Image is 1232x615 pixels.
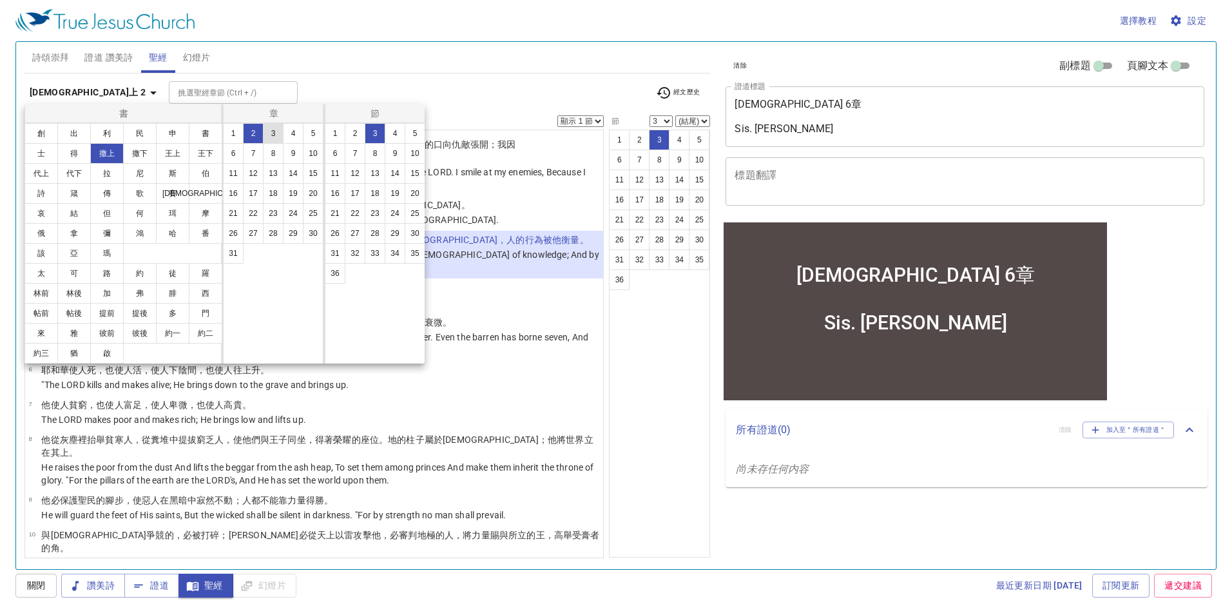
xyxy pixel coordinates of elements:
[24,223,58,244] button: 俄
[325,203,345,224] button: 21
[303,143,323,164] button: 10
[345,183,365,204] button: 17
[156,263,189,284] button: 徒
[405,243,425,264] button: 35
[385,223,405,244] button: 29
[24,163,58,184] button: 代上
[405,203,425,224] button: 25
[365,123,385,144] button: 3
[345,243,365,264] button: 32
[189,123,222,144] button: 書
[90,203,124,224] button: 但
[405,123,425,144] button: 5
[405,163,425,184] button: 15
[189,223,222,244] button: 番
[243,223,264,244] button: 27
[303,163,323,184] button: 15
[345,163,365,184] button: 12
[365,243,385,264] button: 33
[90,243,124,264] button: 瑪
[156,323,189,344] button: 約一
[325,123,345,144] button: 1
[263,143,284,164] button: 8
[328,107,422,120] p: 節
[283,203,303,224] button: 24
[223,143,244,164] button: 6
[156,183,189,204] button: 賽
[405,223,425,244] button: 30
[283,123,303,144] button: 4
[57,243,91,264] button: 亞
[156,163,189,184] button: 斯
[226,107,322,120] p: 章
[57,143,91,164] button: 得
[24,243,58,264] button: 該
[90,223,124,244] button: 彌
[24,343,58,364] button: 約三
[123,303,157,324] button: 提後
[57,183,91,204] button: 箴
[123,263,157,284] button: 約
[76,43,314,115] div: [DEMOGRAPHIC_DATA] 6章 Sis. [PERSON_NAME]
[385,243,405,264] button: 34
[90,343,124,364] button: 啟
[90,283,124,304] button: 加
[263,183,284,204] button: 18
[57,283,91,304] button: 林後
[243,203,264,224] button: 22
[57,323,91,344] button: 雅
[385,123,405,144] button: 4
[263,123,284,144] button: 3
[385,163,405,184] button: 14
[156,283,189,304] button: 腓
[263,163,284,184] button: 13
[189,263,222,284] button: 羅
[123,183,157,204] button: 歌
[325,183,345,204] button: 16
[325,143,345,164] button: 6
[243,143,264,164] button: 7
[189,303,222,324] button: 門
[28,107,220,120] p: 書
[24,123,58,144] button: 創
[189,283,222,304] button: 西
[303,203,323,224] button: 25
[57,263,91,284] button: 可
[24,323,58,344] button: 來
[223,223,244,244] button: 26
[123,203,157,224] button: 何
[156,223,189,244] button: 哈
[57,203,91,224] button: 結
[283,223,303,244] button: 29
[223,163,244,184] button: 11
[189,163,222,184] button: 伯
[223,243,244,264] button: 31
[243,163,264,184] button: 12
[303,223,323,244] button: 30
[90,263,124,284] button: 路
[365,183,385,204] button: 18
[90,163,124,184] button: 拉
[365,223,385,244] button: 28
[24,263,58,284] button: 太
[123,223,157,244] button: 鴻
[303,123,323,144] button: 5
[24,283,58,304] button: 林前
[223,183,244,204] button: 16
[283,163,303,184] button: 14
[24,183,58,204] button: 詩
[90,143,124,164] button: 撒上
[189,203,222,224] button: 摩
[123,323,157,344] button: 彼後
[365,203,385,224] button: 23
[57,303,91,324] button: 帖後
[365,143,385,164] button: 8
[243,183,264,204] button: 17
[345,143,365,164] button: 7
[243,123,264,144] button: 2
[90,323,124,344] button: 彼前
[325,243,345,264] button: 31
[123,143,157,164] button: 撒下
[189,323,222,344] button: 約二
[303,183,323,204] button: 20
